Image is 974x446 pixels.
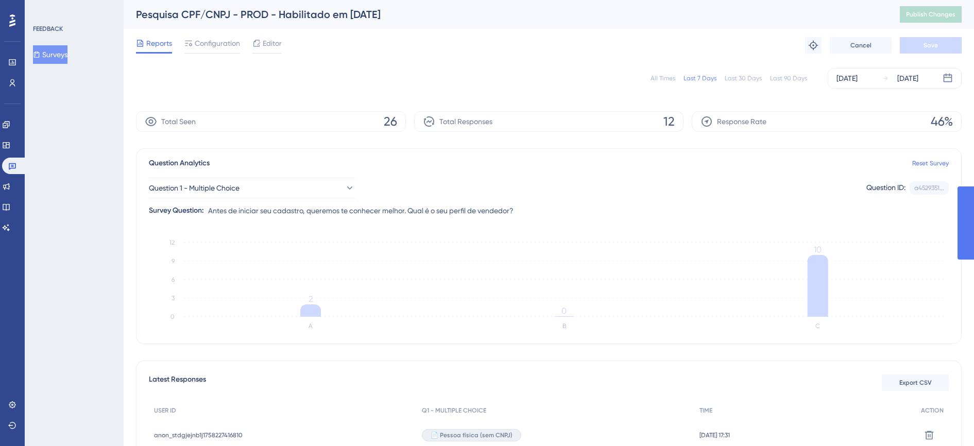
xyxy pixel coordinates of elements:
span: Question Analytics [149,157,210,169]
tspan: 9 [172,258,175,265]
button: Export CSV [882,374,949,391]
span: Antes de iniciar seu cadastro, queremos te conhecer melhor. Qual é o seu perfil de vendedor? [208,204,514,217]
span: 12 [663,113,675,130]
tspan: 6 [172,276,175,283]
tspan: 3 [172,295,175,302]
a: Reset Survey [912,159,949,167]
div: a4529351... [914,184,944,192]
button: Publish Changes [900,6,962,23]
div: Last 30 Days [725,74,762,82]
span: 46% [931,113,953,130]
span: Response Rate [717,115,766,128]
span: 26 [384,113,397,130]
span: Latest Responses [149,373,206,392]
div: Pesquisa CPF/CNPJ - PROD - Habilitado em [DATE] [136,7,874,22]
span: Configuration [195,37,240,49]
text: C [815,322,820,330]
span: Total Responses [439,115,492,128]
div: [DATE] [836,72,858,84]
span: TIME [699,406,712,415]
button: Cancel [830,37,892,54]
div: Last 7 Days [683,74,716,82]
span: [DATE] 17:31 [699,431,730,439]
button: Question 1 - Multiple Choice [149,178,355,198]
tspan: 12 [169,239,175,246]
div: Question ID: [866,181,905,195]
div: [DATE] [897,72,918,84]
div: Survey Question: [149,204,204,217]
span: USER ID [154,406,176,415]
span: Editor [263,37,282,49]
tspan: 0 [561,306,567,316]
text: A [309,322,313,330]
div: All Times [651,74,675,82]
span: ACTION [921,406,944,415]
span: Cancel [850,41,872,49]
iframe: UserGuiding AI Assistant Launcher [931,405,962,436]
text: B [562,322,566,330]
tspan: 10 [814,245,822,254]
button: Save [900,37,962,54]
span: Q1 - MULTIPLE CHOICE [422,406,486,415]
span: anon_stdgjejnb1j1758227416810 [154,431,243,439]
tspan: 2 [309,294,313,304]
div: FEEDBACK [33,25,63,33]
span: 📄 Pessoa física (sem CNPJ) [431,431,512,439]
span: Publish Changes [906,10,955,19]
span: Reports [146,37,172,49]
div: Last 90 Days [770,74,807,82]
tspan: 0 [170,313,175,320]
button: Surveys [33,45,67,64]
span: Question 1 - Multiple Choice [149,182,240,194]
span: Save [924,41,938,49]
span: Total Seen [161,115,196,128]
span: Export CSV [899,379,932,387]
